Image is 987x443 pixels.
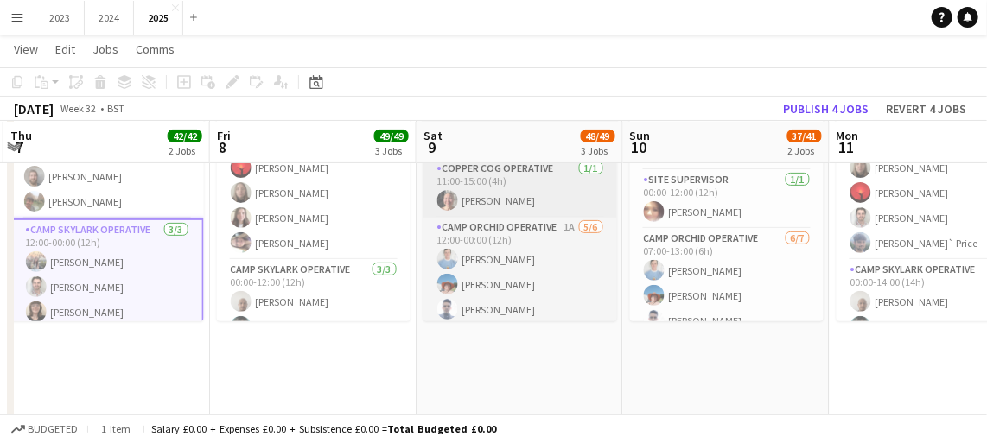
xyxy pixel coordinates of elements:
div: [DATE] [14,100,54,117]
span: Mon [837,128,859,143]
span: Total Budgeted £0.00 [387,422,496,435]
div: 3 Jobs [375,144,408,157]
app-job-card: 00:00-05:00 (29h) (Sat)33/33Boomtown MatterleyEstate11 RolesCamp Orchid Operative4/400:00-12:00 (... [217,66,411,321]
span: Fri [217,128,231,143]
button: Budgeted [9,420,80,439]
app-card-role: Camp Orchid Operative4/400:00-12:00 (12h)[PERSON_NAME][PERSON_NAME][PERSON_NAME][PERSON_NAME] [217,126,411,260]
button: Publish 4 jobs [776,98,876,120]
span: 37/41 [787,130,822,142]
span: 48/49 [581,130,615,142]
div: 2 Jobs [788,144,821,157]
app-card-role: Camp Skylark Operative3/300:00-12:00 (12h)[PERSON_NAME][PERSON_NAME] [217,260,411,369]
app-card-role: Camp Orchid Operative1A5/612:00-00:00 (12h)[PERSON_NAME][PERSON_NAME][PERSON_NAME] [423,218,617,402]
span: Budgeted [28,423,78,435]
span: Sun [630,128,651,143]
app-card-role: Site Supervisor1/100:00-12:00 (12h)[PERSON_NAME] [630,170,824,229]
a: View [7,38,45,60]
span: 8 [214,137,231,157]
span: Week 32 [57,102,100,115]
span: Edit [55,41,75,57]
div: 3 Jobs [582,144,614,157]
span: 9 [421,137,443,157]
span: Thu [10,128,32,143]
app-card-role: Camp Orchid Operative6/707:00-13:00 (6h)[PERSON_NAME][PERSON_NAME][PERSON_NAME] [630,229,824,438]
span: 11 [834,137,859,157]
app-card-role: Copper Cog Operative1/111:00-15:00 (4h)[PERSON_NAME] [423,159,617,218]
app-job-card: 00:00-01:00 (25h) (Fri)32/32Boomtown MatterleyEstate10 Roles[PERSON_NAME][PERSON_NAME][PERSON_NAM... [10,66,204,321]
span: Comms [136,41,175,57]
button: 2025 [134,1,183,35]
a: Comms [129,38,181,60]
span: 1 item [95,422,137,435]
span: Sat [423,128,443,143]
span: 42/42 [168,130,202,142]
app-job-card: 00:00-05:00 (29h) (Sun)32/33Boomtown MatterleyEstate11 Roles[PERSON_NAME]Site Manager1/108:00-16:... [423,66,617,321]
a: Jobs [86,38,125,60]
span: 10 [627,137,651,157]
span: 49/49 [374,130,409,142]
span: Jobs [92,41,118,57]
app-card-role: Camp Skylark Operative3/312:00-00:00 (12h)[PERSON_NAME][PERSON_NAME][PERSON_NAME] [10,218,204,331]
div: BST [107,102,124,115]
button: 2024 [85,1,134,35]
span: View [14,41,38,57]
div: Salary £0.00 + Expenses £0.00 + Subsistence £0.00 = [151,422,496,435]
button: Revert 4 jobs [879,98,973,120]
button: 2023 [35,1,85,35]
a: Edit [48,38,82,60]
div: 2 Jobs [169,144,201,157]
app-job-card: 00:00-01:00 (25h) (Mon)31/33Boomtown MatterleyEstate11 RolesCamp Skylark Operative3/300:00-12:00 ... [630,66,824,321]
